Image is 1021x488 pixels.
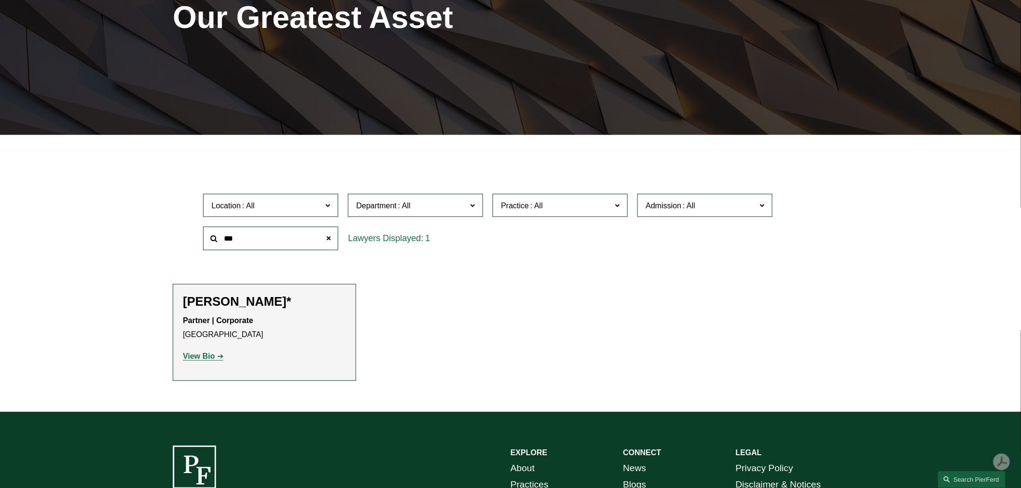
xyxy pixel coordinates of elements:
strong: LEGAL [736,448,762,457]
a: News [623,460,646,477]
span: Department [356,202,397,210]
a: Privacy Policy [736,460,793,477]
span: 1 [426,233,430,243]
span: Admission [646,202,681,210]
h2: [PERSON_NAME]* [183,294,346,309]
strong: Partner | Corporate [183,316,253,325]
a: Search this site [938,471,1006,488]
strong: View Bio [183,352,215,360]
p: [GEOGRAPHIC_DATA] [183,314,346,342]
span: Practice [501,202,529,210]
span: Location [211,202,241,210]
a: About [510,460,535,477]
strong: EXPLORE [510,448,547,457]
a: View Bio [183,352,223,360]
strong: CONNECT [623,448,661,457]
